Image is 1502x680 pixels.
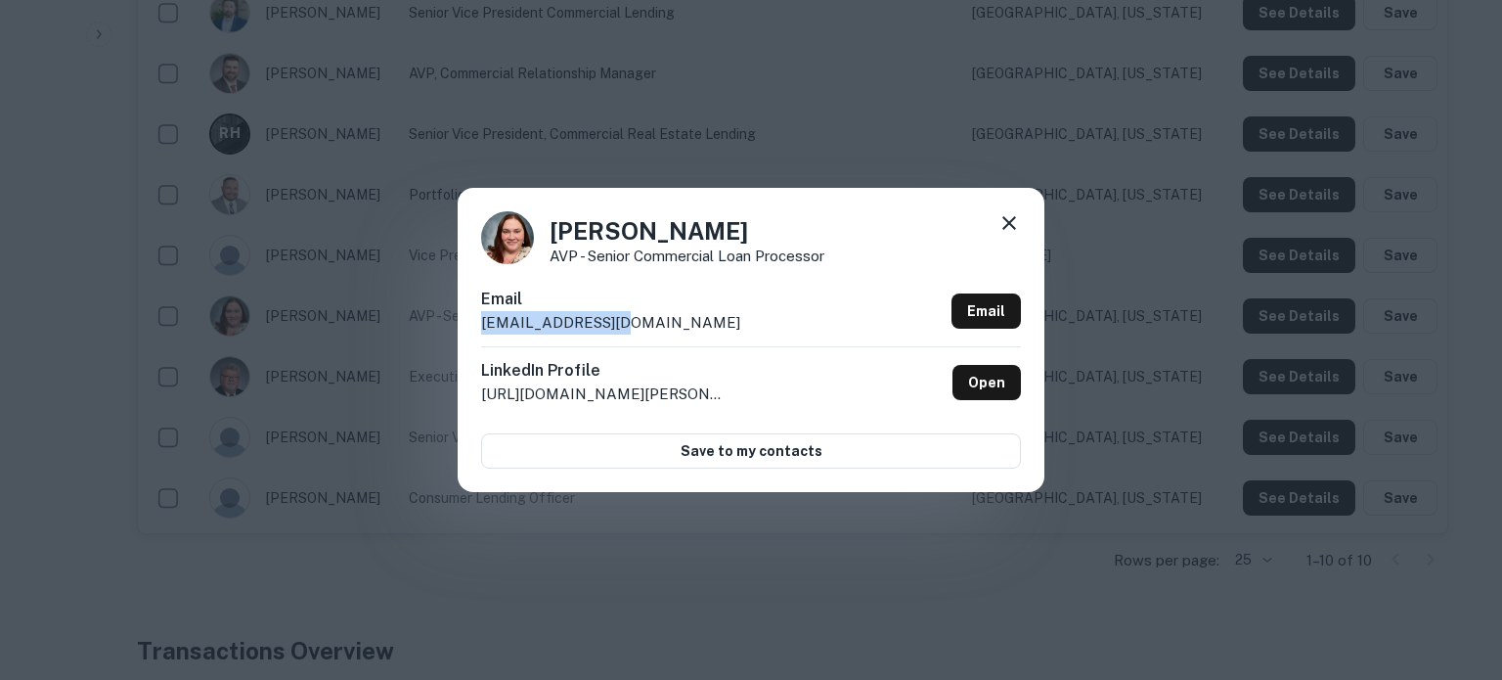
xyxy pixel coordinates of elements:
p: [EMAIL_ADDRESS][DOMAIN_NAME] [481,311,740,335]
p: AVP - Senior Commercial Loan Processor [550,249,824,263]
iframe: Chat Widget [1404,523,1502,617]
h6: LinkedIn Profile [481,359,726,383]
h4: [PERSON_NAME] [550,213,824,249]
p: [URL][DOMAIN_NAME][PERSON_NAME] [481,383,726,406]
img: 1680134571177 [481,211,534,264]
h6: Email [481,288,740,311]
button: Save to my contacts [481,433,1021,469]
a: Email [951,294,1021,329]
a: Open [952,365,1021,400]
